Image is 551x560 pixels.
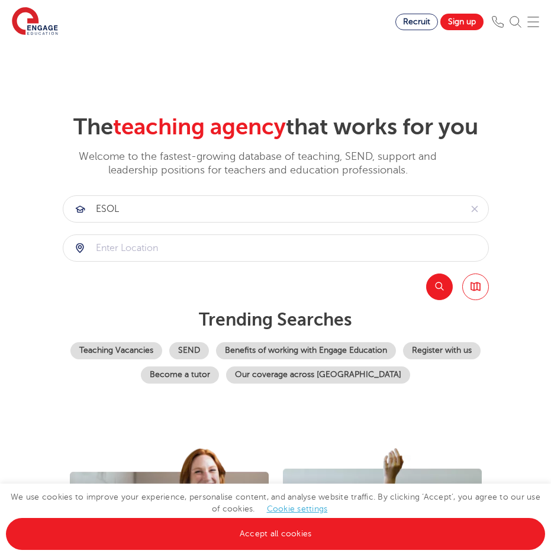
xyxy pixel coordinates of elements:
[440,14,484,30] a: Sign up
[169,342,209,359] a: SEND
[63,234,489,262] div: Submit
[403,342,481,359] a: Register with us
[426,273,453,300] button: Search
[510,16,521,28] img: Search
[216,342,396,359] a: Benefits of working with Engage Education
[403,17,430,26] span: Recruit
[527,16,539,28] img: Mobile Menu
[63,195,489,223] div: Submit
[63,150,453,178] p: Welcome to the fastest-growing database of teaching, SEND, support and leadership positions for t...
[267,504,328,513] a: Cookie settings
[6,493,545,538] span: We use cookies to improve your experience, personalise content, and analyse website traffic. By c...
[141,366,219,384] a: Become a tutor
[63,114,489,141] h2: The that works for you
[63,235,488,261] input: Submit
[461,196,488,222] button: Clear
[226,366,410,384] a: Our coverage across [GEOGRAPHIC_DATA]
[113,114,286,140] span: teaching agency
[63,309,489,330] p: Trending searches
[63,196,461,222] input: Submit
[395,14,438,30] a: Recruit
[70,342,162,359] a: Teaching Vacancies
[492,16,504,28] img: Phone
[6,518,545,550] a: Accept all cookies
[12,7,58,37] img: Engage Education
